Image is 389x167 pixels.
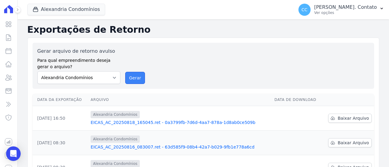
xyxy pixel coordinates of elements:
[27,24,379,35] h2: Exportações de Retorno
[328,138,372,147] a: Baixar Arquivo
[33,131,88,155] td: [DATE] 08:30
[37,55,120,70] label: Para qual empreendimento deseja gerar o arquivo?
[328,114,372,123] a: Baixar Arquivo
[91,144,270,150] a: EICAS_AC_20250816_083007.ret - 63d585f9-08b4-42a7-b029-9fb1e778a6cd
[6,146,21,161] div: Open Intercom Messenger
[88,94,272,106] th: Arquivo
[338,115,369,121] span: Baixar Arquivo
[272,94,322,106] th: Data de Download
[301,8,308,12] span: CC
[125,72,145,84] button: Gerar
[37,48,120,55] label: Gerar arquivo de retorno avulso
[91,135,140,143] span: Alexandria Condomínios
[314,4,377,10] p: [PERSON_NAME]. Contato
[294,1,389,18] button: CC [PERSON_NAME]. Contato Ver opções
[91,111,140,118] span: Alexandria Condomínios
[27,4,105,15] button: Alexandria Condomínios
[33,94,88,106] th: Data da Exportação
[91,119,270,125] a: EICAS_AC_20250818_165045.ret - 0a3799fb-7d6d-4aa7-878a-1d8ab0ce509b
[314,10,377,15] p: Ver opções
[338,140,369,146] span: Baixar Arquivo
[33,106,88,131] td: [DATE] 16:50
